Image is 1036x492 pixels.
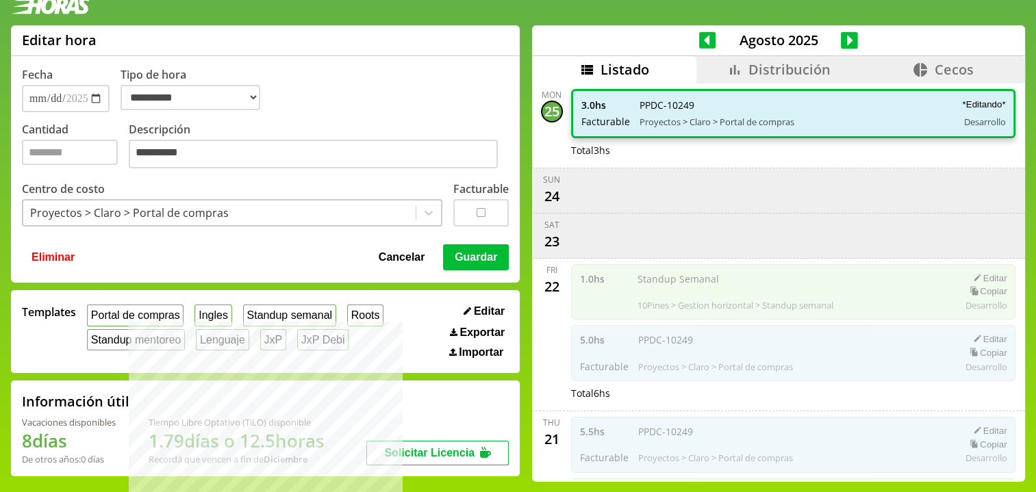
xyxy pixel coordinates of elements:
[22,181,105,196] label: Centro de costo
[129,122,509,172] label: Descripción
[544,219,559,231] div: Sat
[453,181,509,196] label: Facturable
[543,417,560,428] div: Thu
[541,231,563,253] div: 23
[366,441,509,465] button: Solicitar Licencia
[22,428,116,453] h1: 8 días
[541,101,563,122] div: 25
[443,244,509,270] button: Guardar
[121,67,271,112] label: Tipo de hora
[243,305,336,326] button: Standup semanal
[30,205,229,220] div: Proyectos > Claro > Portal de compras
[196,329,249,350] button: Lenguaje
[748,60,831,79] span: Distribución
[541,185,563,207] div: 24
[129,140,498,168] textarea: Descripción
[542,89,561,101] div: Mon
[87,329,185,350] button: Standup mentoreo
[149,416,325,428] div: Tiempo Libre Optativo (TiLO) disponible
[194,305,231,326] button: Ingles
[532,83,1025,480] div: scrollable content
[87,305,184,326] button: Portal de compras
[934,60,973,79] span: Cecos
[22,67,53,82] label: Fecha
[459,326,505,339] span: Exportar
[375,244,429,270] button: Cancelar
[571,387,1016,400] div: Total 6 hs
[459,346,503,359] span: Importar
[149,453,325,465] div: Recordá que vencen a fin de
[716,31,841,49] span: Agosto 2025
[22,122,129,172] label: Cantidad
[22,453,116,465] div: De otros años: 0 días
[149,428,325,453] h1: 1.79 días o 12.5 horas
[541,276,563,298] div: 22
[264,453,307,465] b: Diciembre
[543,174,560,185] div: Sun
[459,305,509,318] button: Editar
[22,140,118,165] input: Cantidad
[446,326,509,339] button: Exportar
[384,447,475,458] span: Solicitar Licencia
[571,144,1016,157] div: Total 3 hs
[260,329,286,350] button: JxP
[22,392,129,411] h2: Información útil
[297,329,349,350] button: JxP Debi
[22,305,76,320] span: Templates
[601,60,649,79] span: Listado
[546,264,557,276] div: Fri
[121,85,260,110] select: Tipo de hora
[22,416,116,428] div: Vacaciones disponibles
[347,305,383,326] button: Roots
[541,428,563,450] div: 21
[474,305,505,318] span: Editar
[22,31,97,49] h1: Editar hora
[27,244,79,270] button: Eliminar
